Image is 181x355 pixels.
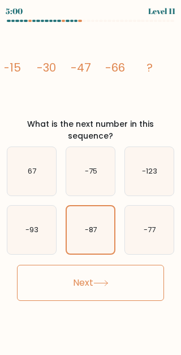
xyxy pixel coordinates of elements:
text: -93 [25,225,38,235]
tspan: -30 [37,60,56,76]
tspan: ? [146,60,153,76]
div: What is the next number in this sequence? [5,118,176,142]
button: Next [17,265,164,301]
div: Level 11 [148,5,175,17]
text: -123 [142,167,157,176]
tspan: -15 [3,60,21,76]
tspan: -47 [71,60,91,76]
tspan: -66 [105,60,125,76]
div: 5:00 [6,5,23,17]
text: -87 [85,225,97,234]
text: -77 [144,225,156,235]
text: -75 [85,167,97,176]
text: 67 [28,167,36,176]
